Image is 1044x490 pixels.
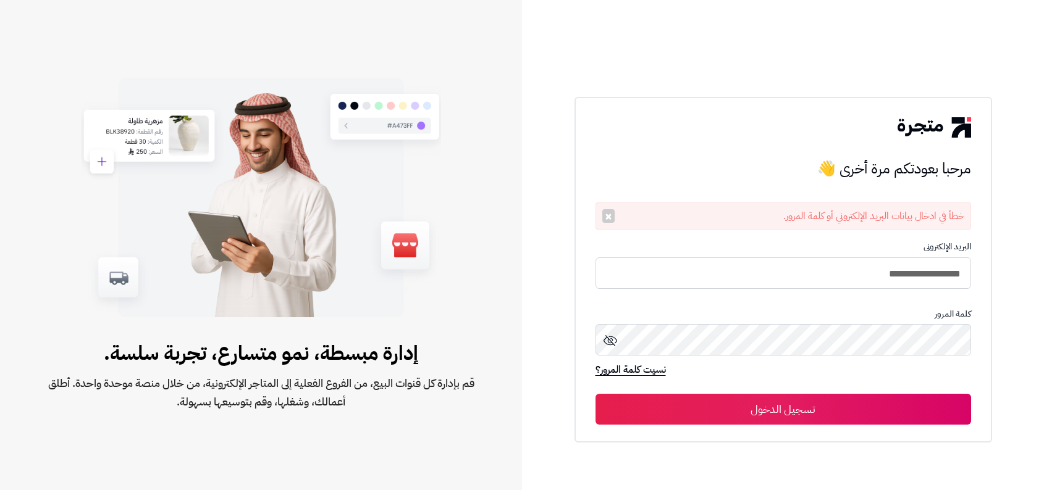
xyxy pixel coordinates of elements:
span: قم بإدارة كل قنوات البيع، من الفروع الفعلية إلى المتاجر الإلكترونية، من خلال منصة موحدة واحدة. أط... [40,374,482,411]
button: × [602,209,615,223]
div: خطأ في ادخال بيانات البريد الإلكتروني أو كلمة المرور. [596,202,971,230]
img: logo-2.png [898,117,970,137]
a: نسيت كلمة المرور؟ [596,362,666,380]
h3: مرحبا بعودتكم مرة أخرى 👋 [596,156,971,181]
span: إدارة مبسطة، نمو متسارع، تجربة سلسة. [40,338,482,368]
button: تسجيل الدخول [596,394,971,425]
p: البريد الإلكترونى [596,242,971,252]
p: كلمة المرور [596,309,971,319]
